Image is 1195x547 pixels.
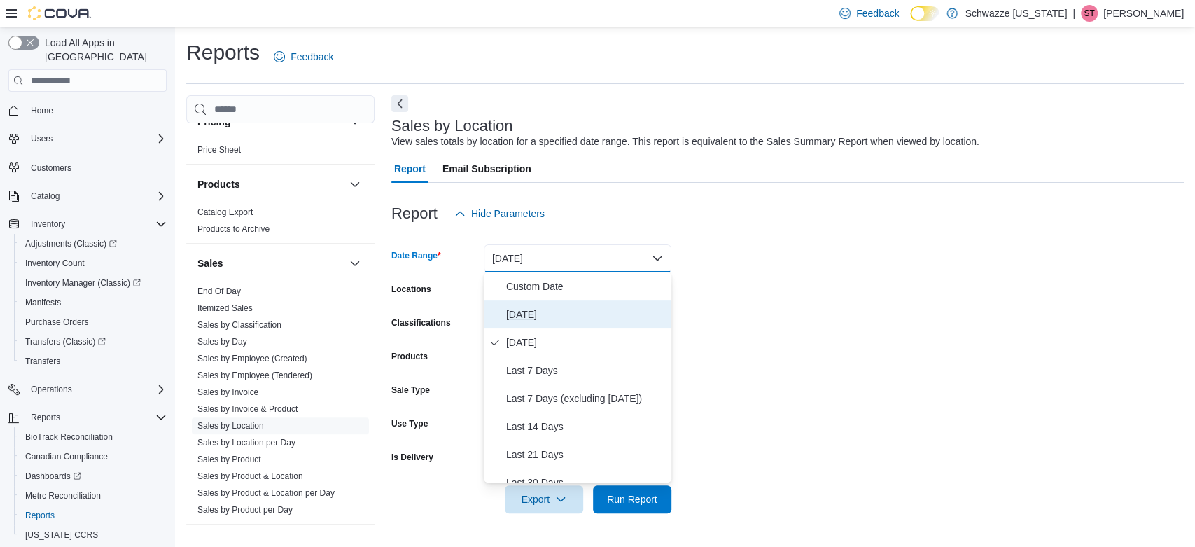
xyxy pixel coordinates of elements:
span: Feedback [291,50,333,64]
button: Home [3,100,172,120]
span: Sales by Product per Day [197,504,293,515]
span: Sales by Product & Location per Day [197,487,335,499]
a: Metrc Reconciliation [20,487,106,504]
span: Operations [31,384,72,395]
a: Transfers (Classic) [20,333,111,350]
span: Inventory [25,216,167,233]
span: Washington CCRS [20,527,167,543]
span: Reports [25,510,55,521]
span: Metrc Reconciliation [25,490,101,501]
div: Products [186,204,375,243]
a: Sales by Employee (Tendered) [197,371,312,380]
span: Users [25,130,167,147]
button: Products [347,176,363,193]
span: Sales by Product [197,454,261,465]
button: Users [3,129,172,148]
span: Sales by Location per Day [197,437,295,448]
h3: Sales [197,256,223,270]
a: Reports [20,507,60,524]
button: Catalog [3,186,172,206]
a: Sales by Location per Day [197,438,295,448]
span: Last 14 Days [506,418,666,435]
span: Canadian Compliance [25,451,108,462]
h3: Report [391,205,438,222]
a: Itemized Sales [197,303,253,313]
span: Inventory Count [25,258,85,269]
span: Transfers [25,356,60,367]
a: Sales by Product & Location per Day [197,488,335,498]
button: Inventory [3,214,172,234]
a: Canadian Compliance [20,448,113,465]
span: Manifests [25,297,61,308]
span: Home [31,105,53,116]
span: Inventory [31,219,65,230]
span: Sales by Day [197,336,247,347]
span: Customers [25,158,167,176]
span: Last 30 Days [506,474,666,491]
a: Dashboards [20,468,87,485]
input: Dark Mode [910,6,939,21]
span: Catalog [31,191,60,202]
span: Users [31,133,53,144]
span: [DATE] [506,334,666,351]
button: Manifests [14,293,172,312]
p: [PERSON_NAME] [1103,5,1184,22]
span: Canadian Compliance [20,448,167,465]
button: BioTrack Reconciliation [14,427,172,447]
a: Adjustments (Classic) [14,234,172,254]
span: Sales by Product & Location [197,471,303,482]
span: Transfers [20,353,167,370]
span: [US_STATE] CCRS [25,529,98,541]
a: Sales by Product [197,455,261,464]
label: Classifications [391,317,451,328]
button: Reports [14,506,172,525]
a: Manifests [20,294,67,311]
span: Sales by Employee (Tendered) [197,370,312,381]
a: Catalog Export [197,207,253,217]
img: Cova [28,6,91,20]
span: Inventory Manager (Classic) [20,275,167,291]
span: Report [394,155,426,183]
a: Inventory Manager (Classic) [20,275,146,291]
span: Sales by Location [197,420,264,431]
span: Itemized Sales [197,303,253,314]
span: Run Report [607,492,657,506]
button: Next [391,95,408,112]
a: Transfers (Classic) [14,332,172,352]
span: Adjustments (Classic) [20,235,167,252]
button: Reports [25,409,66,426]
span: Load All Apps in [GEOGRAPHIC_DATA] [39,36,167,64]
button: Export [505,485,583,513]
span: Home [25,102,167,119]
span: ST [1084,5,1094,22]
span: Reports [31,412,60,423]
button: Purchase Orders [14,312,172,332]
span: Export [513,485,575,513]
span: BioTrack Reconciliation [20,429,167,445]
span: Last 7 Days (excluding [DATE]) [506,390,666,407]
span: Catalog [25,188,167,205]
button: Sales [197,256,344,270]
a: Home [25,102,59,119]
span: Last 21 Days [506,446,666,463]
a: Price Sheet [197,145,241,155]
span: Email Subscription [442,155,531,183]
span: Adjustments (Classic) [25,238,117,249]
a: Sales by Day [197,337,247,347]
a: BioTrack Reconciliation [20,429,118,445]
a: Sales by Classification [197,320,281,330]
a: Purchase Orders [20,314,95,331]
a: Products to Archive [197,224,270,234]
span: Price Sheet [197,144,241,155]
a: Feedback [268,43,339,71]
label: Is Delivery [391,452,433,463]
button: Operations [3,380,172,399]
a: Sales by Product & Location [197,471,303,481]
span: Transfers (Classic) [20,333,167,350]
span: Inventory Manager (Classic) [25,277,141,289]
button: Hide Parameters [449,200,550,228]
a: End Of Day [197,286,241,296]
span: Inventory Count [20,255,167,272]
a: Sales by Invoice & Product [197,404,298,414]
